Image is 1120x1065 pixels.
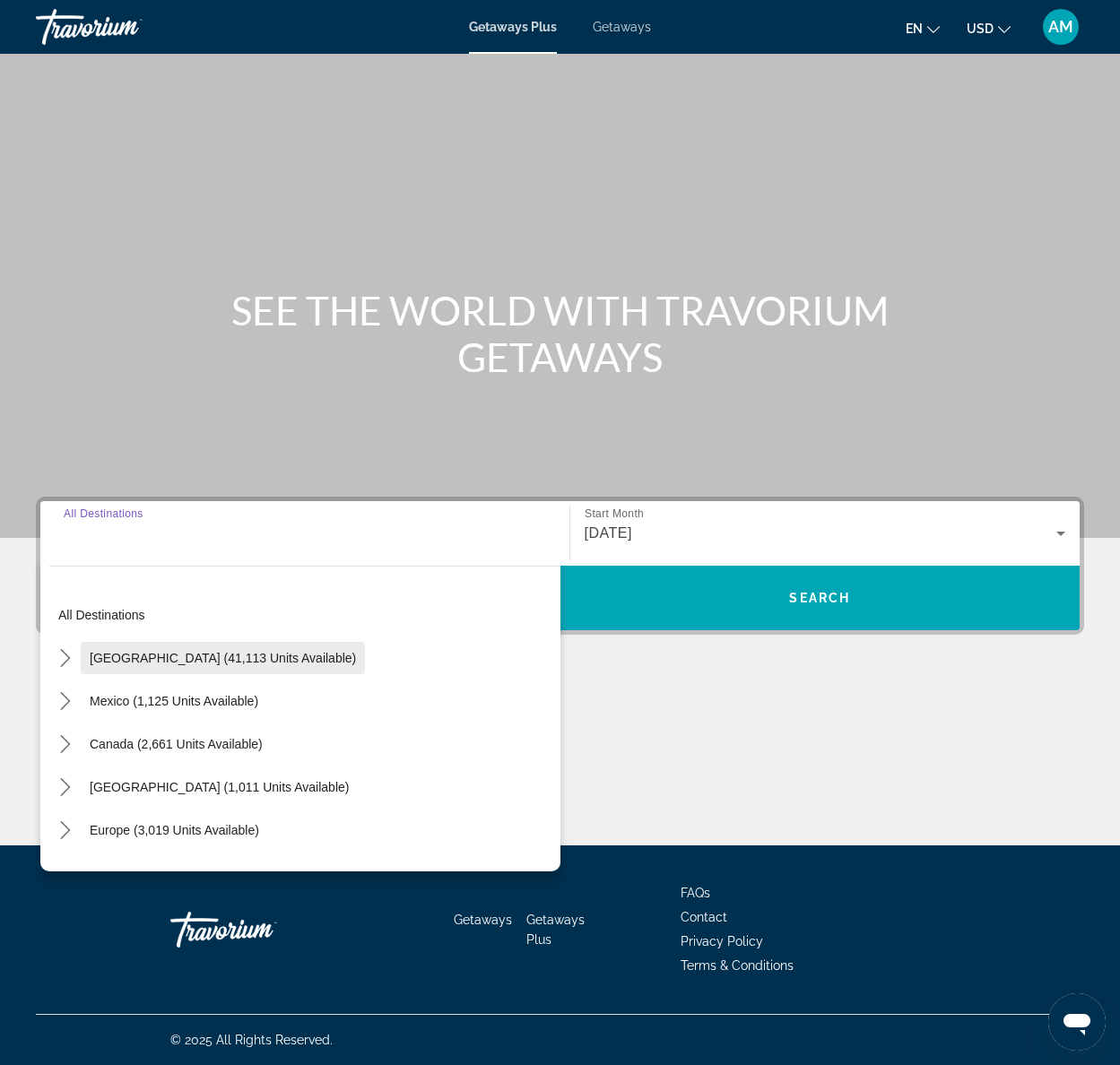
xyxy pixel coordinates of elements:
button: Toggle Australia (237 units available) submenu [49,858,81,889]
button: Search [560,566,1081,630]
a: Getaways [454,913,512,927]
a: Travorium [36,4,215,50]
span: All Destinations [64,507,143,519]
div: Destination options [40,557,560,871]
span: © 2025 All Rights Reserved. [170,1033,333,1047]
span: [DATE] [585,525,632,541]
a: Go Home [170,903,350,957]
h1: SEE THE WORLD WITH TRAVORIUM GETAWAYS [224,287,897,380]
a: FAQs [681,886,710,900]
button: Select destination: Canada (2,661 units available) [81,728,272,760]
button: Toggle Caribbean & Atlantic Islands (1,011 units available) submenu [49,772,81,803]
iframe: Button to launch messaging window [1048,993,1106,1051]
span: Mexico (1,125 units available) [90,694,258,708]
button: Select destination: United States (41,113 units available) [81,642,365,674]
button: Toggle Europe (3,019 units available) submenu [49,815,81,846]
span: Europe (3,019 units available) [90,823,259,837]
a: Privacy Policy [681,934,763,948]
span: [GEOGRAPHIC_DATA] (41,113 units available) [90,651,356,665]
span: AM [1048,18,1073,36]
button: Change currency [967,15,1011,41]
span: en [906,22,923,36]
button: Select destination: Europe (3,019 units available) [81,814,268,846]
button: Select destination: Australia (237 units available) [81,857,348,889]
span: [GEOGRAPHIC_DATA] (1,011 units available) [90,780,349,794]
button: Toggle Canada (2,661 units available) submenu [49,729,81,760]
button: Toggle Mexico (1,125 units available) submenu [49,686,81,717]
button: User Menu [1038,8,1084,46]
button: Change language [906,15,940,41]
span: USD [967,22,994,36]
a: Getaways Plus [469,20,557,34]
span: Canada (2,661 units available) [90,737,263,751]
span: All destinations [58,608,145,622]
div: Search widget [40,501,1080,630]
span: Search [789,591,850,605]
input: Select destination [64,524,546,545]
button: Select destination: All destinations [49,599,560,631]
button: Select destination: Mexico (1,125 units available) [81,685,267,717]
a: Contact [681,910,727,924]
button: Select destination: Caribbean & Atlantic Islands (1,011 units available) [81,771,358,803]
button: Toggle United States (41,113 units available) submenu [49,643,81,674]
a: Getaways Plus [526,913,585,947]
a: Terms & Conditions [681,958,794,973]
a: Getaways [593,20,651,34]
span: Start Month [585,508,644,520]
